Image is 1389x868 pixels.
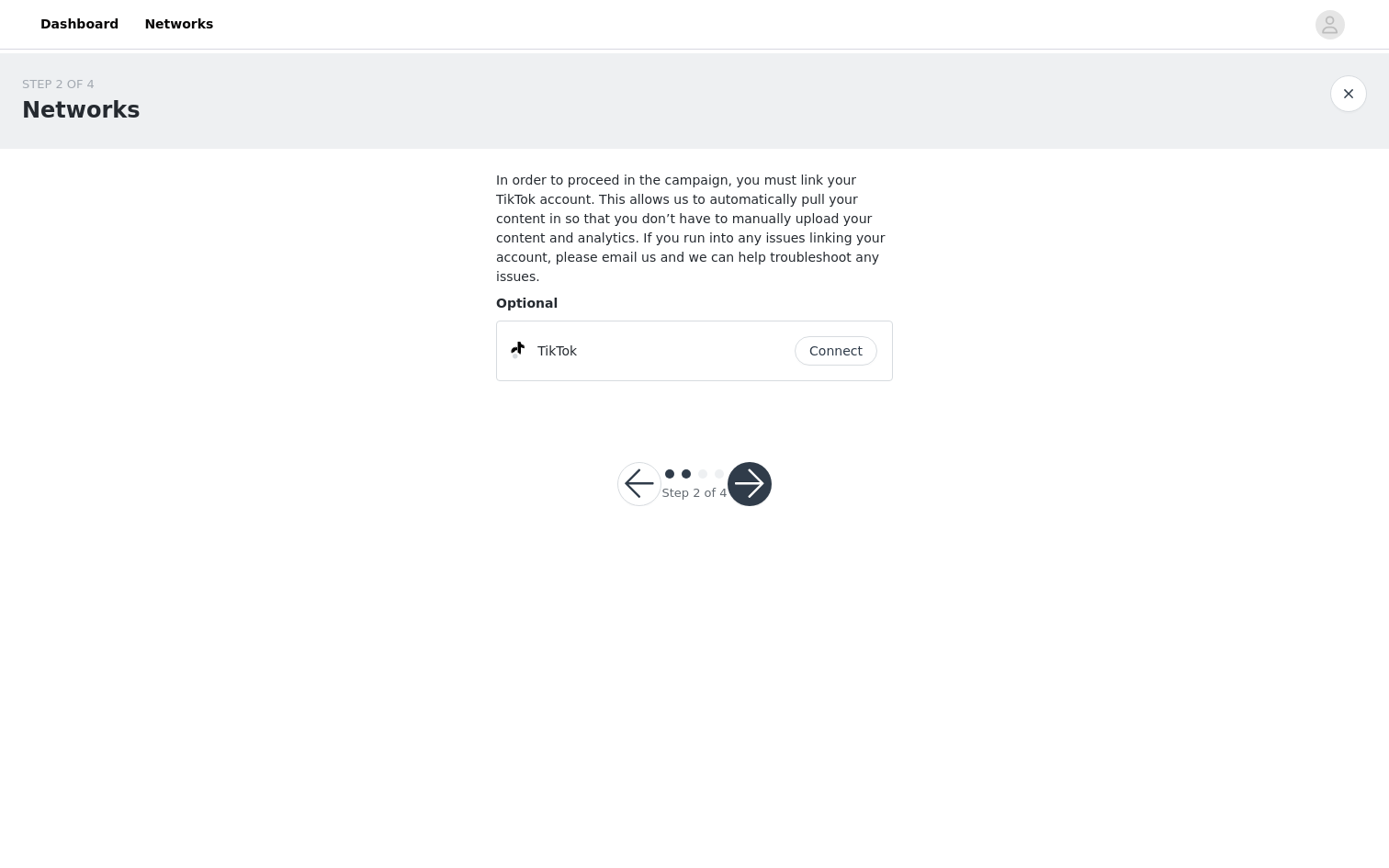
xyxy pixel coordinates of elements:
[795,336,877,366] button: Connect
[1321,10,1338,39] div: avatar
[496,296,558,310] span: Optional
[661,484,727,502] div: Step 2 of 4
[133,4,224,45] a: Networks
[29,4,130,45] a: Dashboard
[496,171,893,287] h4: In order to proceed in the campaign, you must link your TikTok account. This allows us to automat...
[22,75,141,94] div: STEP 2 OF 4
[22,94,141,127] h1: Networks
[537,342,577,361] p: TikTok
